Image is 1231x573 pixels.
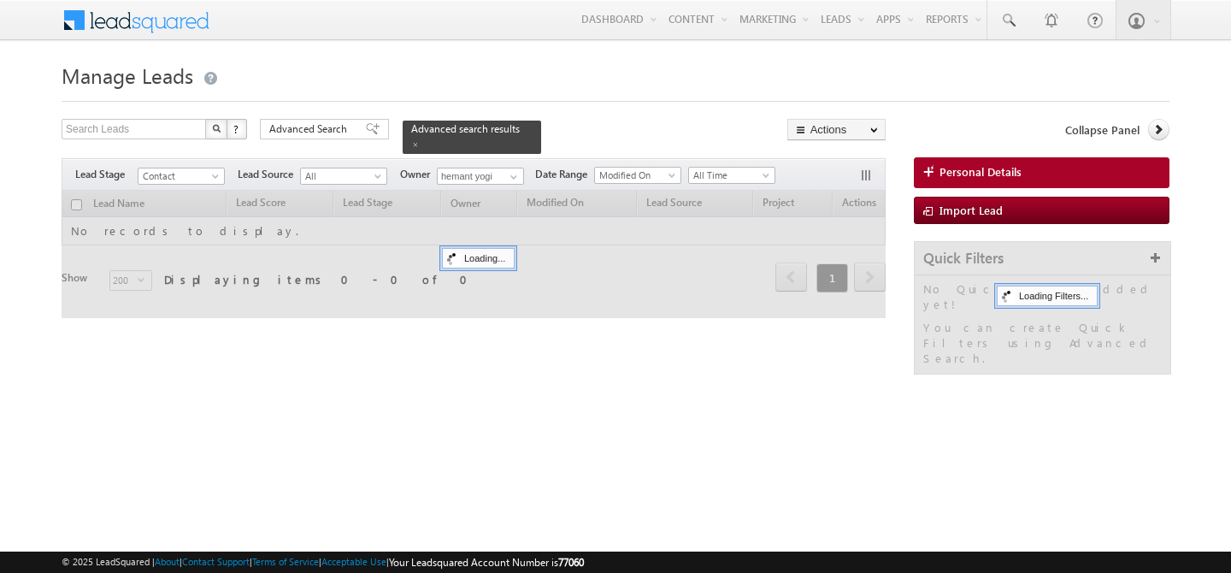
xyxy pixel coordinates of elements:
[595,168,676,183] span: Modified On
[688,167,775,184] a: All Time
[558,556,584,569] span: 77060
[997,286,1098,306] div: Loading Filters...
[939,164,1022,180] span: Personal Details
[252,556,319,567] a: Terms of Service
[787,119,886,140] button: Actions
[1065,122,1140,138] span: Collapse Panel
[501,168,522,186] a: Show All Items
[62,62,193,89] span: Manage Leads
[437,168,524,185] input: Type to Search
[138,168,225,185] a: Contact
[233,121,241,136] span: ?
[321,556,386,567] a: Acceptable Use
[689,168,770,183] span: All Time
[155,556,180,567] a: About
[227,119,247,139] button: ?
[212,124,221,133] img: Search
[400,167,437,182] span: Owner
[594,167,681,184] a: Modified On
[300,168,387,185] a: All
[182,556,250,567] a: Contact Support
[442,248,515,269] div: Loading...
[138,168,220,184] span: Contact
[939,203,1003,217] span: Import Lead
[75,167,138,182] span: Lead Stage
[389,556,584,569] span: Your Leadsquared Account Number is
[269,121,352,137] span: Advanced Search
[914,157,1169,188] a: Personal Details
[238,167,300,182] span: Lead Source
[62,554,584,570] span: © 2025 LeadSquared | | | | |
[411,122,520,135] span: Advanced search results
[535,167,594,182] span: Date Range
[301,168,382,184] span: All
